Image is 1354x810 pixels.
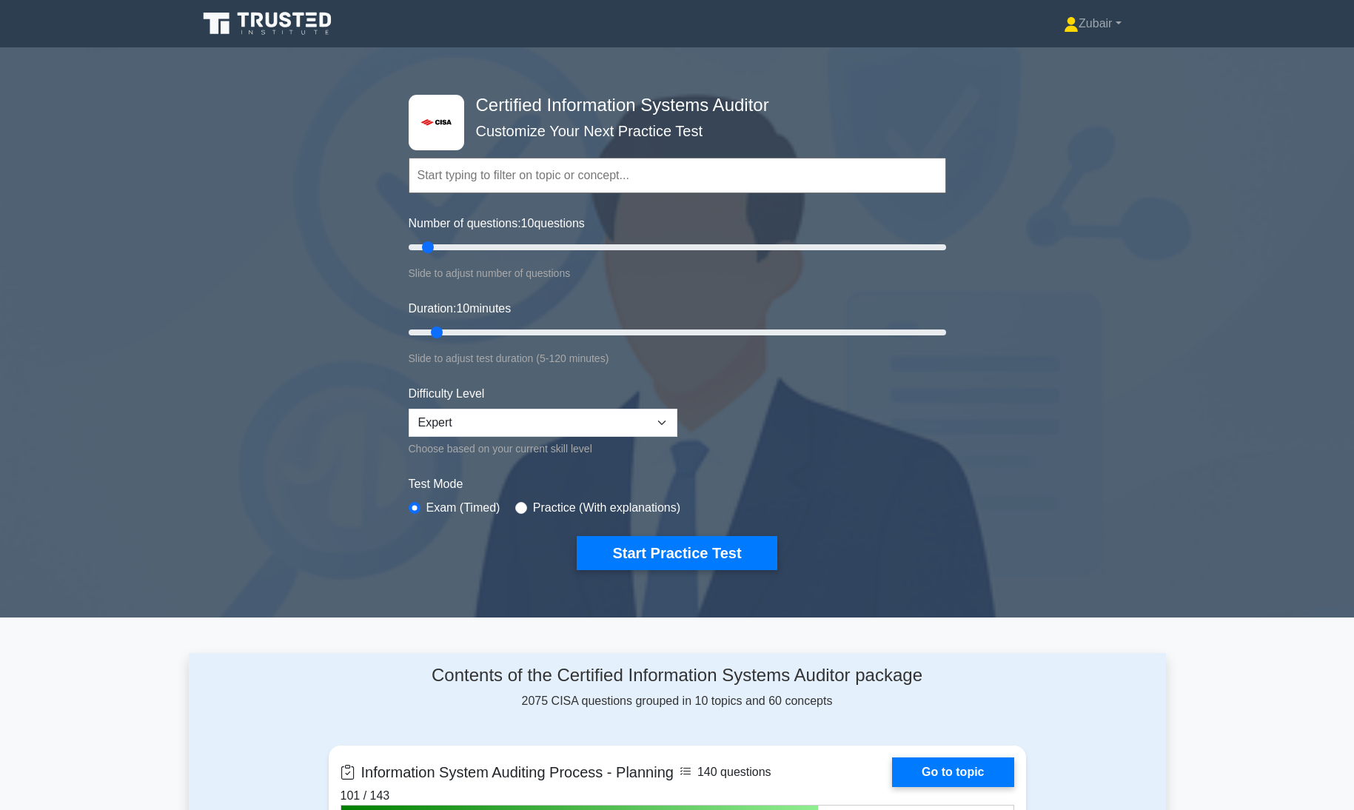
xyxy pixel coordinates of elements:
label: Practice (With explanations) [533,499,680,517]
button: Start Practice Test [577,536,777,570]
h4: Certified Information Systems Auditor [470,95,874,116]
label: Test Mode [409,475,946,493]
input: Start typing to filter on topic or concept... [409,158,946,193]
span: 10 [456,302,469,315]
h4: Contents of the Certified Information Systems Auditor package [329,665,1026,686]
a: Zubair [1028,9,1156,39]
label: Exam (Timed) [426,499,500,517]
div: Slide to adjust number of questions [409,264,946,282]
label: Duration: minutes [409,300,512,318]
span: 10 [521,217,534,230]
label: Number of questions: questions [409,215,585,232]
div: 2075 CISA questions grouped in 10 topics and 60 concepts [329,665,1026,710]
label: Difficulty Level [409,385,485,403]
a: Go to topic [892,757,1013,787]
div: Slide to adjust test duration (5-120 minutes) [409,349,946,367]
div: Choose based on your current skill level [409,440,677,458]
